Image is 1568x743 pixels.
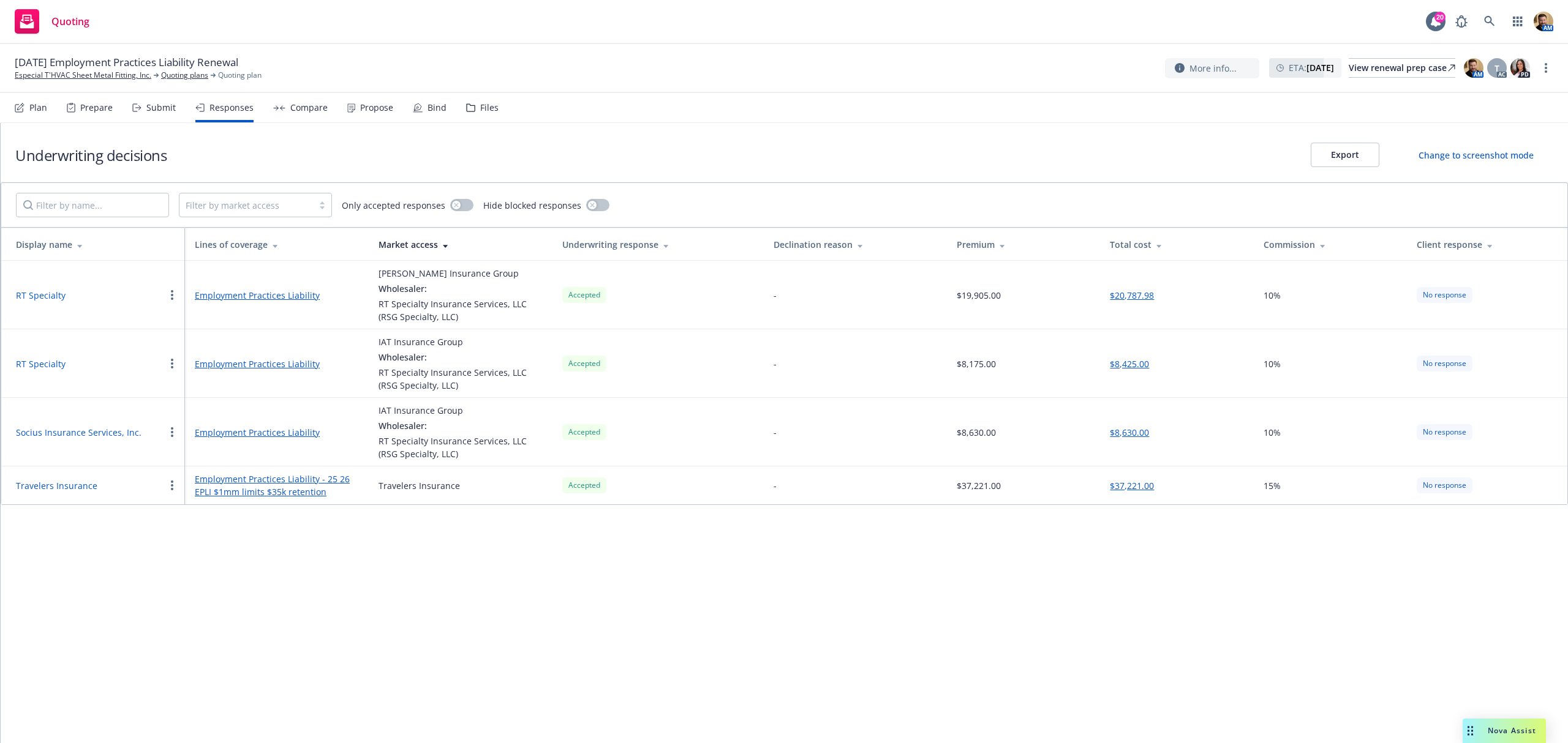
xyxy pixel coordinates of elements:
div: IAT Insurance Group [379,335,543,348]
div: RT Specialty Insurance Services, LLC (RSG Specialty, LLC) [379,297,543,323]
div: $37,221.00 [957,479,1001,492]
div: RT Specialty Insurance Services, LLC (RSG Specialty, LLC) [379,435,543,460]
span: Nova Assist [1488,725,1536,736]
div: Total cost [1110,238,1243,251]
a: Employment Practices Liability [195,426,359,439]
span: Hide blocked responses [483,199,581,212]
a: Quoting plans [161,70,208,81]
a: Employment Practices Liability - 25 26 EPLI $1mm limits $35k retention [195,472,359,498]
div: No response [1417,424,1472,439]
div: - [774,479,777,492]
button: $20,787.98 [1110,289,1154,302]
button: Export [1311,143,1379,167]
span: 15% [1264,479,1281,492]
button: $8,630.00 [1110,426,1149,439]
div: Accepted [562,477,606,493]
div: - [774,289,777,302]
div: Underwriting response [562,238,754,251]
strong: [DATE] [1306,62,1334,73]
div: View renewal prep case [1349,59,1455,77]
a: Search [1477,9,1502,34]
button: Change to screenshot mode [1399,143,1553,167]
span: T [1494,62,1499,75]
div: Accepted [562,356,606,371]
button: RT Specialty [16,289,66,302]
a: Employment Practices Liability [195,289,359,302]
div: Files [480,103,499,113]
div: $19,905.00 [957,289,1001,302]
div: Propose [360,103,393,113]
div: $8,630.00 [957,426,996,439]
div: Declination reason [774,238,937,251]
div: Plan [29,103,47,113]
span: More info... [1189,62,1237,75]
button: Socius Insurance Services, Inc. [16,426,141,439]
span: [DATE] Employment Practices Liability Renewal [15,55,238,70]
a: Switch app [1506,9,1530,34]
span: ETA : [1289,61,1334,74]
div: Travelers Insurance [379,479,460,492]
div: Change to screenshot mode [1419,149,1534,162]
img: photo [1534,12,1553,31]
div: Compare [290,103,328,113]
div: No response [1417,287,1472,302]
div: Wholesaler: [379,419,543,432]
div: Commission [1264,238,1397,251]
button: Travelers Insurance [16,479,97,492]
div: Lines of coverage [195,238,359,251]
div: [PERSON_NAME] Insurance Group [379,267,543,280]
span: Quoting [51,17,89,26]
input: Filter by name... [16,193,169,217]
span: Quoting plan [218,70,262,81]
div: 20 [1434,12,1445,23]
button: RT Specialty [16,357,66,370]
div: IAT Insurance Group [379,404,543,417]
a: Especial T'HVAC Sheet Metal Fitting, Inc. [15,70,151,81]
div: Drag to move [1463,719,1478,743]
span: 10% [1264,426,1281,439]
a: more [1539,61,1553,75]
span: 10% [1264,357,1281,370]
span: 10% [1264,289,1281,302]
div: - [774,357,777,370]
div: $8,175.00 [957,357,996,370]
div: Wholesaler: [379,351,543,364]
div: Responses [209,103,254,113]
img: photo [1510,58,1530,78]
span: Only accepted responses [342,199,445,212]
a: Report a Bug [1449,9,1474,34]
button: $37,221.00 [1110,479,1154,492]
div: - [774,426,777,439]
div: Wholesaler: [379,282,543,295]
a: Employment Practices Liability [195,357,359,370]
div: Prepare [80,103,113,113]
div: RT Specialty Insurance Services, LLC (RSG Specialty, LLC) [379,366,543,392]
button: Nova Assist [1463,719,1546,743]
div: Submit [146,103,176,113]
div: Display name [16,238,175,251]
div: Client response [1417,238,1558,251]
div: Accepted [562,287,606,302]
button: $8,425.00 [1110,357,1149,370]
div: No response [1417,477,1472,493]
h1: Underwriting decisions [15,145,167,165]
button: More info... [1165,58,1259,78]
div: No response [1417,356,1472,371]
div: Market access [379,238,543,251]
a: View renewal prep case [1349,58,1455,78]
a: Quoting [10,4,94,39]
div: Bind [428,103,447,113]
div: Accepted [562,424,606,439]
div: Premium [957,238,1090,251]
img: photo [1464,58,1483,78]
